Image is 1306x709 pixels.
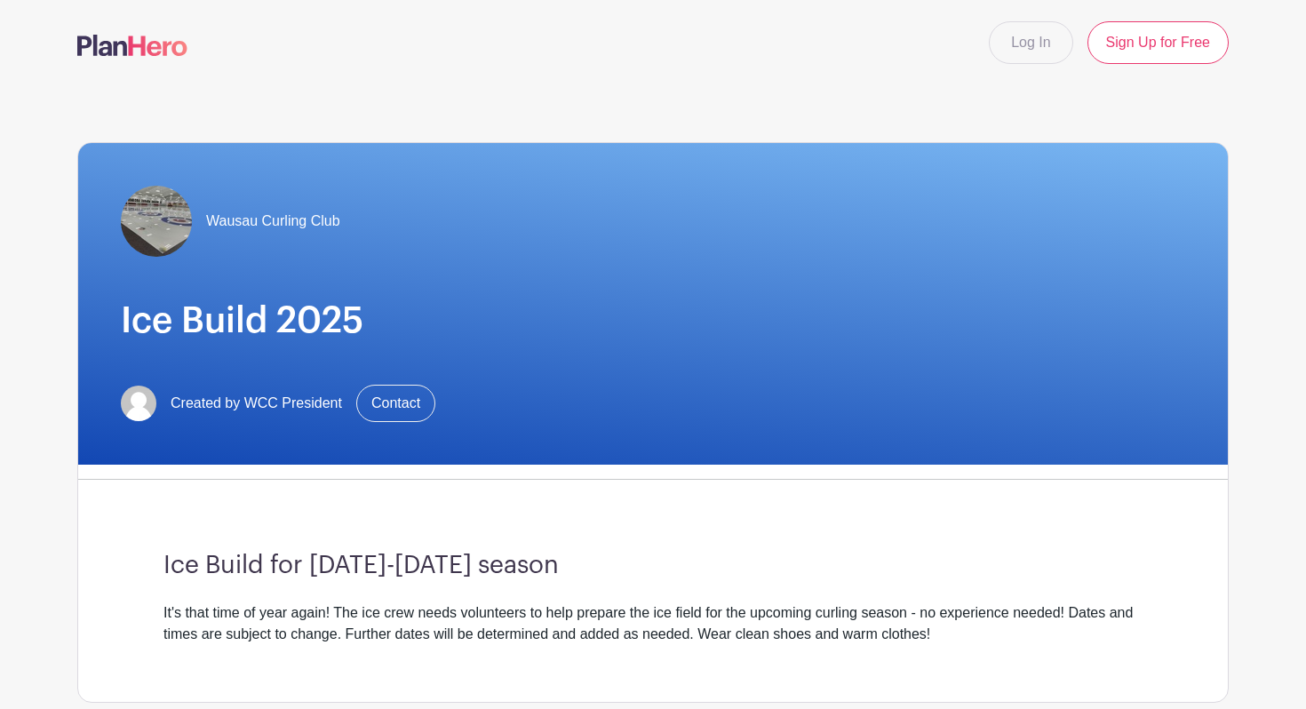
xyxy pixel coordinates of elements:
a: Log In [989,21,1072,64]
h3: Ice Build for [DATE]-[DATE] season [163,551,1143,581]
img: logo-507f7623f17ff9eddc593b1ce0a138ce2505c220e1c5a4e2b4648c50719b7d32.svg [77,35,187,56]
a: Contact [356,385,435,422]
img: default-ce2991bfa6775e67f084385cd625a349d9dcbb7a52a09fb2fda1e96e2d18dcdb.png [121,386,156,421]
div: It's that time of year again! The ice crew needs volunteers to help prepare the ice field for the... [163,602,1143,645]
span: Created by WCC President [171,393,342,414]
img: WCC%20ice%20field.jpg [121,186,192,257]
span: Wausau Curling Club [206,211,340,232]
h1: Ice Build 2025 [121,299,1185,342]
a: Sign Up for Free [1087,21,1229,64]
